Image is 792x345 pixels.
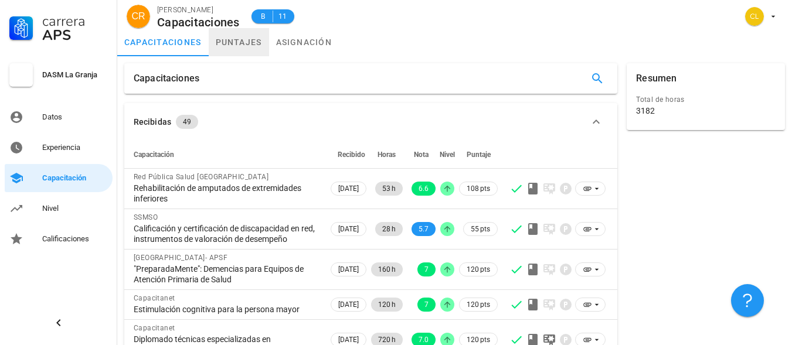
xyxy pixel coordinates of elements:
[259,11,268,22] span: B
[467,151,491,159] span: Puntaje
[157,16,240,29] div: Capacitaciones
[157,4,240,16] div: [PERSON_NAME]
[419,222,429,236] span: 5.7
[467,299,490,310] span: 120 pts
[5,103,113,131] a: Datos
[338,298,359,311] span: [DATE]
[134,173,268,181] span: Red Pública Salud [GEOGRAPHIC_DATA]
[369,141,405,169] th: Horas
[5,134,113,162] a: Experiencia
[378,262,396,276] span: 160 h
[5,225,113,253] a: Calificaciones
[636,94,776,105] div: Total de horas
[42,70,108,80] div: DASM La Granja
[636,105,655,116] div: 3182
[5,194,113,223] a: Nivel
[467,183,490,194] span: 108 pts
[414,151,429,159] span: Nota
[745,7,764,26] div: avatar
[457,141,500,169] th: Puntaje
[438,141,457,169] th: Nivel
[124,103,617,141] button: Recibidas 49
[134,63,199,94] div: Capacitaciones
[467,264,490,275] span: 120 pts
[42,234,108,244] div: Calificaciones
[471,223,490,235] span: 55 pts
[382,222,396,236] span: 28 h
[636,63,677,94] div: Resumen
[382,182,396,196] span: 53 h
[134,213,158,221] span: SSMSO
[134,254,227,262] span: [GEOGRAPHIC_DATA]- APSF
[424,262,429,276] span: 7
[338,263,359,276] span: [DATE]
[42,14,108,28] div: Carrera
[209,28,269,56] a: puntajes
[131,5,145,28] span: CR
[127,5,150,28] div: avatar
[338,182,359,195] span: [DATE]
[424,298,429,312] span: 7
[269,28,339,56] a: asignación
[134,264,319,285] div: "PreparadaMente": Demencias para Equipos de Atención Primaria de Salud
[5,164,113,192] a: Capacitación
[42,112,108,122] div: Datos
[378,298,396,312] span: 120 h
[134,223,319,244] div: Calificación y certificación de discapacidad en red, instrumentos de valoración de desempeño
[338,151,365,159] span: Recibido
[419,182,429,196] span: 6.6
[440,151,455,159] span: Nivel
[134,324,175,332] span: Capacitanet
[42,173,108,183] div: Capacitación
[278,11,287,22] span: 11
[405,141,438,169] th: Nota
[338,223,359,235] span: [DATE]
[134,151,174,159] span: Capacitación
[378,151,396,159] span: Horas
[328,141,369,169] th: Recibido
[134,294,175,302] span: Capacitanet
[134,183,319,204] div: Rehabilitación de amputados de extremidades inferiores
[124,141,328,169] th: Capacitación
[117,28,209,56] a: capacitaciones
[134,304,319,315] div: Estimulación cognitiva para la persona mayor
[42,28,108,42] div: APS
[42,143,108,152] div: Experiencia
[183,115,191,129] span: 49
[42,204,108,213] div: Nivel
[134,115,171,128] div: Recibidas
